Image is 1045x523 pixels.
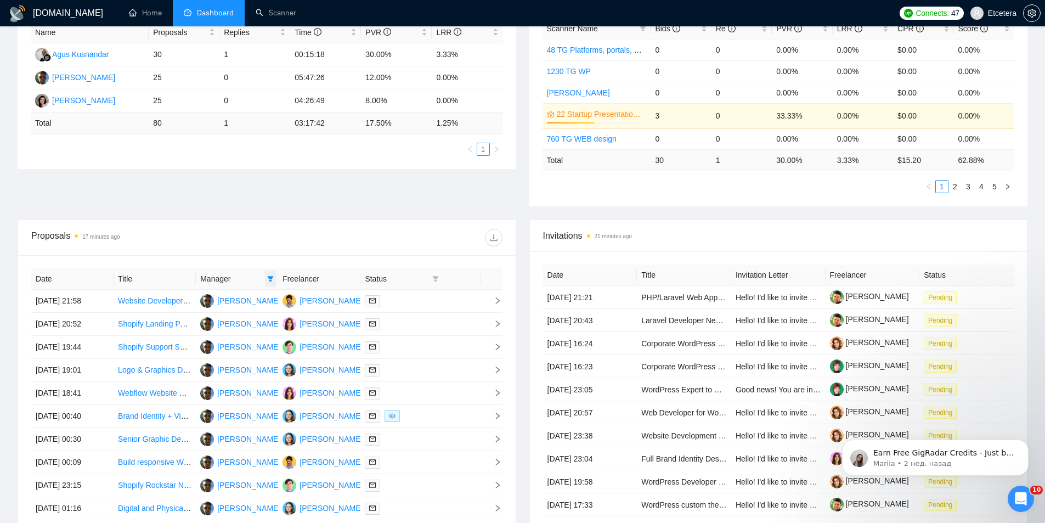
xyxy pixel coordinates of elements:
[383,28,391,36] span: info-circle
[118,296,275,305] a: Website Developer for Senior Living Company
[716,24,736,33] span: Re
[196,268,278,290] th: Manager
[52,94,115,106] div: [PERSON_NAME]
[283,386,296,400] img: PD
[35,72,115,81] a: AP[PERSON_NAME]
[200,502,214,515] img: AP
[924,291,957,303] span: Pending
[283,319,363,328] a: PD[PERSON_NAME]
[300,456,393,468] div: [PERSON_NAME] Bronfain
[772,60,832,82] td: 0.00%
[962,180,975,193] li: 3
[830,361,909,370] a: [PERSON_NAME]
[118,481,376,490] a: Shopify Rockstar Needed for Fat Ass Ranch Winery & Brewery Merch Store
[35,95,115,104] a: TT[PERSON_NAME]
[837,24,862,33] span: LRR
[830,315,909,324] a: [PERSON_NAME]
[200,340,214,354] img: AP
[641,454,804,463] a: Full Brand Identity Design for Upcoming Launch
[118,412,344,420] a: Brand Identity + Visual Suite Needed for Marketing Services Brand
[31,229,267,246] div: Proposals
[975,181,987,193] a: 4
[728,25,736,32] span: info-circle
[893,128,953,149] td: $0.00
[369,367,376,373] span: mail
[547,24,598,33] span: Scanner Name
[200,273,263,285] span: Manager
[224,26,278,38] span: Replies
[283,503,363,512] a: VY[PERSON_NAME]
[954,128,1014,149] td: 0.00%
[9,5,26,23] img: logo
[988,180,1001,193] li: 5
[200,317,214,331] img: AP
[265,271,276,287] span: filter
[547,67,591,76] a: 1230 TG WP
[430,271,441,287] span: filter
[641,500,834,509] a: WordPress custom theme development + API integration
[557,108,645,120] a: 22 Startup Presentation ([PERSON_NAME])
[369,436,376,442] span: mail
[369,320,376,327] span: mail
[935,180,948,193] li: 1
[48,31,189,42] p: Earn Free GigRadar Credits - Just by Sharing Your Story! 💬 Want more credits for sending proposal...
[641,362,869,371] a: Corporate WordPress Website Development for NAT Constructions
[543,265,637,286] th: Date
[954,60,1014,82] td: 0.00%
[954,103,1014,128] td: 0.00%
[432,66,502,89] td: 0.00%
[477,143,490,156] li: 1
[200,296,280,305] a: AP[PERSON_NAME]
[43,54,51,61] img: gigradar-bm.png
[200,411,280,420] a: AP[PERSON_NAME]
[641,477,789,486] a: WordPress Developer for Multiple Websites
[369,459,376,465] span: mail
[217,341,280,353] div: [PERSON_NAME]
[464,143,477,156] button: left
[369,482,376,488] span: mail
[897,24,923,33] span: CPR
[369,297,376,304] span: mail
[432,43,502,66] td: 3.33%
[924,362,961,370] a: Pending
[290,89,361,113] td: 04:26:49
[114,336,196,359] td: Shopify Support Specialist
[924,408,961,417] a: Pending
[547,134,617,143] a: 760 TG WEB design
[200,388,280,397] a: AP[PERSON_NAME]
[477,143,489,155] a: 1
[924,361,957,373] span: Pending
[300,341,363,353] div: [PERSON_NAME]
[485,297,501,305] span: right
[200,457,280,466] a: AP[PERSON_NAME]
[711,60,772,82] td: 0
[283,434,363,443] a: VY[PERSON_NAME]
[543,149,651,171] td: Total
[52,71,115,83] div: [PERSON_NAME]
[637,265,731,286] th: Title
[361,66,432,89] td: 12.00%
[954,82,1014,103] td: 0.00%
[485,320,501,328] span: right
[924,385,961,393] a: Pending
[365,273,427,285] span: Status
[830,383,844,396] img: c1Yz1V5vTkFBIK6lnZKICux94CK7NJh7mMOvUEmt1RGeaFBAi1QHuau63OPw6vGT8z
[830,407,909,416] a: [PERSON_NAME]
[951,7,959,19] span: 47
[893,39,953,60] td: $0.00
[980,25,988,32] span: info-circle
[217,364,280,376] div: [PERSON_NAME]
[432,275,439,282] span: filter
[432,113,502,134] td: 1.25 %
[35,48,49,61] img: AK
[1001,180,1014,193] button: right
[219,66,290,89] td: 0
[31,22,149,43] th: Name
[830,290,844,304] img: c1H5j4uuwRoiYYBPUc0TtXcw2dMxy5fGUeEXcoyQTo85fuH37bAwWfg3xyvaZyZkb6
[655,24,680,33] span: Bids
[361,89,432,113] td: 8.00%
[826,265,920,286] th: Freelancer
[464,143,477,156] li: Previous Page
[855,25,862,32] span: info-circle
[772,103,832,128] td: 33.33%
